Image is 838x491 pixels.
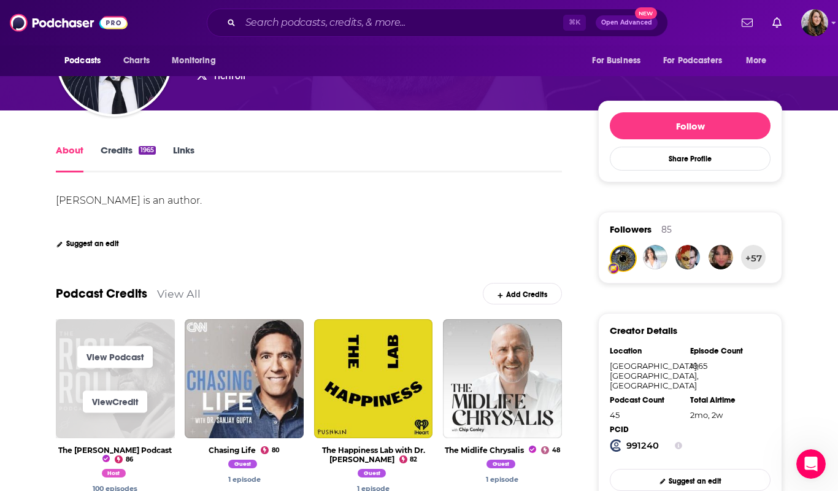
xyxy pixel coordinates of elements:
[228,460,257,468] span: Guest
[690,395,763,405] div: Total Airtime
[228,475,261,484] a: Rich Roll
[399,455,418,463] a: 82
[737,12,758,33] a: Show notifications dropdown
[601,20,652,26] span: Open Advanced
[541,446,560,454] a: 48
[102,471,129,479] a: Rich Roll
[322,446,425,464] a: The Happiness Lab with Dr. Laurie Santos
[610,469,771,490] a: Suggest an edit
[801,9,828,36] button: Show profile menu
[663,52,722,69] span: For Podcasters
[115,455,133,463] a: 86
[58,446,172,464] span: The [PERSON_NAME] Podcast
[172,52,215,69] span: Monitoring
[10,11,128,34] img: Podchaser - Follow, Share and Rate Podcasts
[445,446,536,455] a: The Midlife Chrysalis
[240,13,563,33] input: Search podcasts, credits, & more...
[635,7,657,19] span: New
[163,49,231,72] button: open menu
[690,346,763,356] div: Episode Count
[690,361,763,371] div: 1965
[592,52,640,69] span: For Business
[272,448,280,453] span: 80
[796,449,826,479] iframe: Intercom live chat
[486,462,518,470] a: Rich Roll
[261,446,280,454] a: 80
[228,462,260,470] a: Rich Roll
[83,390,147,412] a: ViewCredit
[610,425,682,435] div: PCID
[610,410,682,420] div: 45
[410,457,417,462] span: 82
[690,410,723,420] span: 1956 hours, 35 minutes, 10 seconds
[207,9,668,37] div: Search podcasts, credits, & more...
[56,49,117,72] button: open menu
[123,52,150,69] span: Charts
[115,49,157,72] a: Charts
[610,439,622,452] img: Podchaser Creator ID logo
[737,49,782,72] button: open menu
[209,446,256,455] a: Chasing Life
[552,448,560,453] span: 48
[486,475,518,484] a: Rich Roll
[746,52,767,69] span: More
[655,49,740,72] button: open menu
[610,395,682,405] div: Podcast Count
[767,12,786,33] a: Show notifications dropdown
[126,457,133,462] span: 86
[358,471,390,479] a: Rich Roll
[102,469,126,477] span: Host
[626,440,659,451] strong: 991240
[64,52,101,69] span: Podcasts
[801,9,828,36] img: User Profile
[563,15,586,31] span: ⌘ K
[675,439,682,452] button: Show Info
[358,469,386,477] span: Guest
[801,9,828,36] span: Logged in as spectaclecreative
[486,460,515,468] span: Guest
[610,346,682,356] div: Location
[77,346,153,368] a: View Podcast
[583,49,656,72] button: open menu
[58,446,172,464] a: The Rich Roll Podcast
[610,361,682,390] div: [GEOGRAPHIC_DATA], [GEOGRAPHIC_DATA], [GEOGRAPHIC_DATA]
[596,15,658,30] button: Open AdvancedNew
